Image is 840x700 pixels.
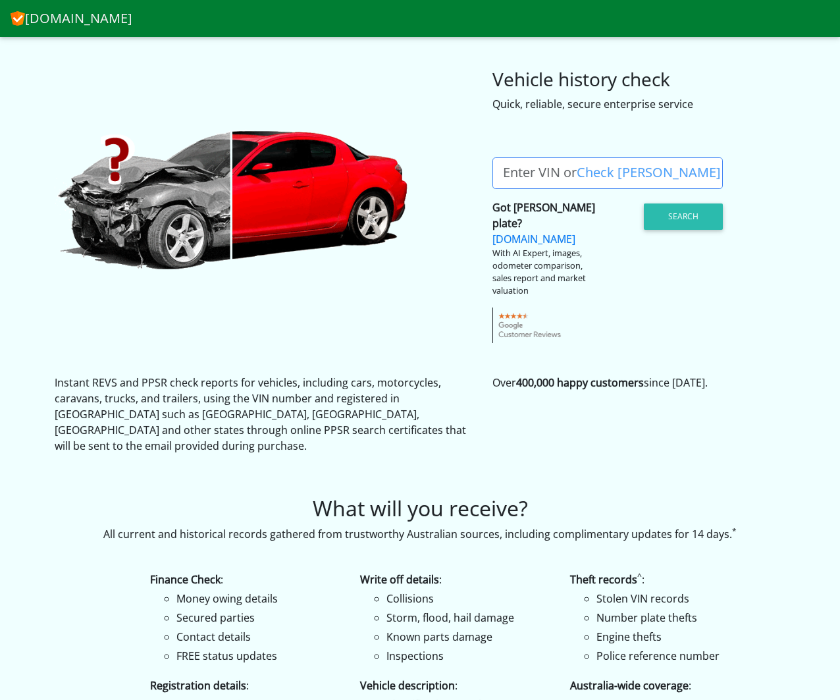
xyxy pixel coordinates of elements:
div: Quick, reliable, secure enterprise service [492,96,785,112]
sup: ^ [637,571,642,582]
p: All current and historical records gathered from trustworthy Australian sources, including compli... [10,526,830,542]
li: : [150,572,340,664]
strong: Got [PERSON_NAME] plate? [492,200,595,230]
li: Money owing details [176,591,340,606]
li: Contact details [176,629,340,645]
a: Check [PERSON_NAME] [577,163,721,181]
p: Instant REVS and PPSR check reports for vehicles, including cars, motorcycles, caravans, trucks, ... [55,375,473,454]
li: Engine thefts [596,629,760,645]
strong: 400,000 happy customers [516,375,644,390]
p: Over since [DATE]. [492,375,785,390]
button: Search [644,203,723,230]
h2: What will you receive? [10,496,830,521]
a: [DOMAIN_NAME] [492,232,575,246]
li: FREE status updates [176,648,340,664]
li: Secured parties [176,610,340,626]
a: [DOMAIN_NAME] [11,5,132,32]
img: CheckVIN.com.au logo [11,9,25,26]
h3: Vehicle history check [492,68,785,91]
strong: Finance Check [150,572,221,587]
img: CheckVIN [55,128,410,272]
li: Inspections [386,648,550,664]
li: Known parts damage [386,629,550,645]
strong: Write off details [360,572,439,587]
li: Stolen VIN records [596,591,760,606]
li: Police reference number [596,648,760,664]
strong: Registration details [150,678,246,693]
label: Enter VIN or [492,157,731,189]
img: gcr-badge-transparent.png.pagespeed.ce.05XcFOhvEz.png [492,308,568,343]
li: Collisions [386,591,550,606]
li: : [570,572,760,664]
strong: Australia-wide coverage [570,678,689,693]
li: Storm, flood, hail damage [386,610,550,626]
strong: Theft records [570,572,637,587]
li: Number plate thefts [596,610,760,626]
div: With AI Expert, images, odometer comparison, sales report and market valuation [492,247,598,298]
li: : [360,572,550,664]
strong: Vehicle description [360,678,455,693]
